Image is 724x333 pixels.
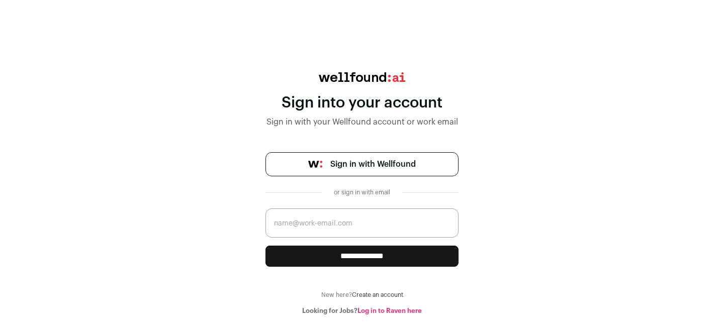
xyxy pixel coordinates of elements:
a: Log in to Raven here [357,307,422,314]
input: name@work-email.com [265,208,459,238]
div: Looking for Jobs? [265,307,459,315]
span: Sign in with Wellfound [330,158,416,170]
img: wellfound-symbol-flush-black-fb3c872781a75f747ccb3a119075da62bfe97bd399995f84a933054e44a575c4.png [308,161,322,168]
img: wellfound:ai [319,72,405,82]
div: New here? [265,291,459,299]
a: Create an account [352,292,403,298]
div: or sign in with email [330,188,394,196]
a: Sign in with Wellfound [265,152,459,176]
div: Sign in with your Wellfound account or work email [265,116,459,128]
div: Sign into your account [265,94,459,112]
